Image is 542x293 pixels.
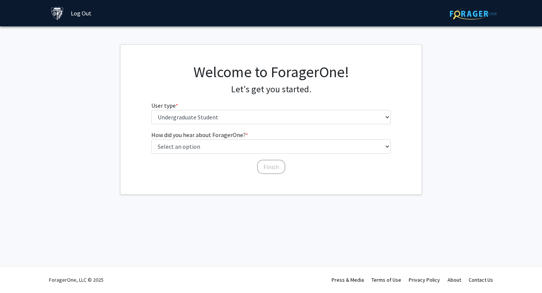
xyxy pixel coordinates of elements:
[332,276,364,283] a: Press & Media
[409,276,440,283] a: Privacy Policy
[469,276,493,283] a: Contact Us
[448,276,461,283] a: About
[450,8,497,20] img: ForagerOne Logo
[151,63,391,81] h1: Welcome to ForagerOne!
[151,130,248,139] label: How did you hear about ForagerOne?
[371,276,401,283] a: Terms of Use
[151,101,178,110] label: User type
[51,7,64,20] img: Johns Hopkins University Logo
[151,84,391,95] h4: Let's get you started.
[257,160,285,174] button: Finish
[49,267,104,293] div: ForagerOne, LLC © 2025
[6,259,32,287] iframe: Chat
